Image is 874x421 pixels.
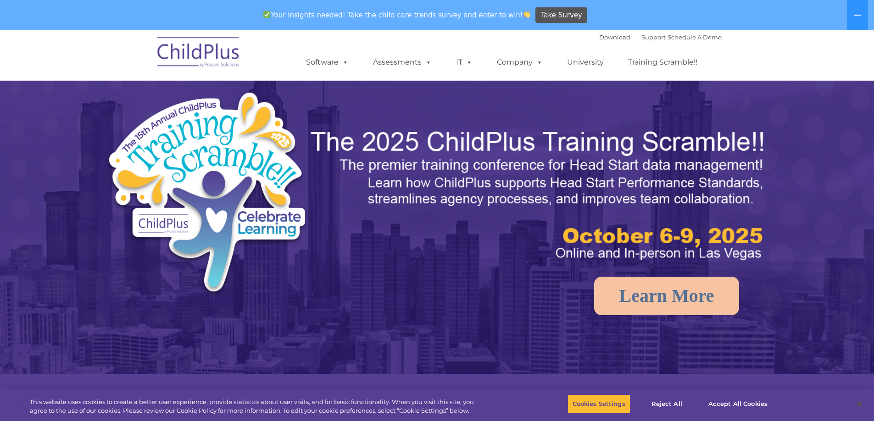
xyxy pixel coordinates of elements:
img: 👏 [523,11,530,18]
img: ChildPlus by Procare Solutions [153,31,245,77]
a: University [558,53,613,71]
img: ✅ [263,11,270,18]
a: Software [297,53,358,71]
a: Take Survey [535,7,587,23]
span: Your insights needed! Take the child care trends survey and enter to win! [260,6,534,24]
button: Cookies Settings [568,394,630,414]
font: | [599,33,722,41]
a: Download [599,33,630,41]
a: Company [488,53,552,71]
button: Reject All [638,394,696,414]
a: Training Scramble!! [619,53,707,71]
a: Support [641,33,666,41]
button: Close [849,394,869,414]
a: IT [447,53,482,71]
a: Schedule A Demo [668,33,722,41]
button: Accept All Cookies [703,394,773,414]
div: This website uses cookies to create a better user experience, provide statistics about user visit... [30,398,481,416]
a: Assessments [364,53,441,71]
a: Learn More [594,277,740,315]
span: Take Survey [541,7,582,23]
